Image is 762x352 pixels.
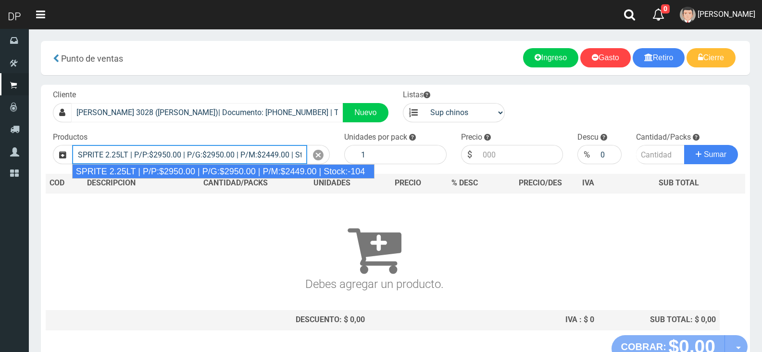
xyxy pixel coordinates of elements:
[46,174,83,193] th: COD
[602,314,716,326] div: SUB TOTAL: $ 0,00
[180,314,365,326] div: DESCUENTO: $ 0,00
[633,48,685,67] a: Retiro
[461,145,478,164] div: $
[519,178,562,187] span: PRECIO/DES
[101,178,136,187] span: CRIPCION
[636,145,685,164] input: Cantidad
[523,48,578,67] a: Ingreso
[582,178,594,187] span: IVA
[61,53,123,64] span: Punto de ventas
[478,145,563,164] input: 000
[176,174,295,193] th: CANTIDAD/PACKS
[659,178,699,189] span: SUB TOTAL
[71,103,343,122] input: Consumidor Final
[53,132,87,143] label: Productos
[661,4,670,13] span: 0
[680,7,696,23] img: User Image
[356,145,447,164] input: 1
[704,150,726,158] span: Sumar
[596,145,621,164] input: 000
[72,164,375,179] div: SPRITE 2.25LT | P/P:$2950.00 | P/G:$2950.00 | P/M:$2449.00 | Stock:-104
[684,145,738,164] button: Sumar
[295,174,369,193] th: UNIDADES
[451,178,478,187] span: % DESC
[83,174,176,193] th: DES
[577,145,596,164] div: %
[698,10,755,19] span: [PERSON_NAME]
[577,132,599,143] label: Descu
[621,341,666,352] strong: COBRAR:
[344,132,407,143] label: Unidades por pack
[53,90,76,101] label: Cliente
[461,132,482,143] label: Precio
[395,178,421,189] span: PRECIO
[636,132,691,143] label: Cantidad/Packs
[486,314,595,326] div: IVA : $ 0
[72,145,307,164] input: Introduzca el nombre del producto
[687,48,736,67] a: Cierre
[50,207,699,290] h3: Debes agregar un producto.
[343,103,388,122] a: Nuevo
[403,90,430,101] label: Listas
[580,48,631,67] a: Gasto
